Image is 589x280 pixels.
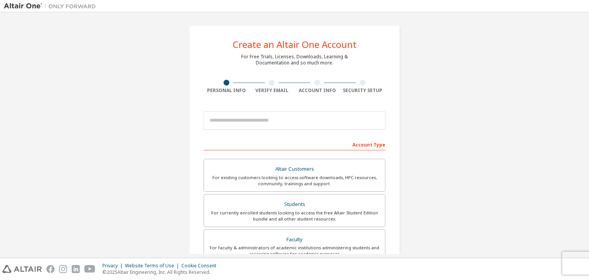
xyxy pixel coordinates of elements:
[102,263,125,269] div: Privacy
[102,269,221,275] p: © 2025 Altair Engineering, Inc. All Rights Reserved.
[2,265,42,273] img: altair_logo.svg
[249,87,295,94] div: Verify Email
[46,265,54,273] img: facebook.svg
[209,210,380,222] div: For currently enrolled students looking to access the free Altair Student Edition bundle and all ...
[209,175,380,187] div: For existing customers looking to access software downloads, HPC resources, community, trainings ...
[72,265,80,273] img: linkedin.svg
[209,245,380,257] div: For faculty & administrators of academic institutions administering students and accessing softwa...
[340,87,386,94] div: Security Setup
[209,234,380,245] div: Faculty
[294,87,340,94] div: Account Info
[125,263,181,269] div: Website Terms of Use
[241,54,348,66] div: For Free Trials, Licenses, Downloads, Learning & Documentation and so much more.
[204,87,249,94] div: Personal Info
[181,263,221,269] div: Cookie Consent
[4,2,100,10] img: Altair One
[209,164,380,175] div: Altair Customers
[84,265,95,273] img: youtube.svg
[209,199,380,210] div: Students
[59,265,67,273] img: instagram.svg
[204,138,385,150] div: Account Type
[233,40,357,49] div: Create an Altair One Account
